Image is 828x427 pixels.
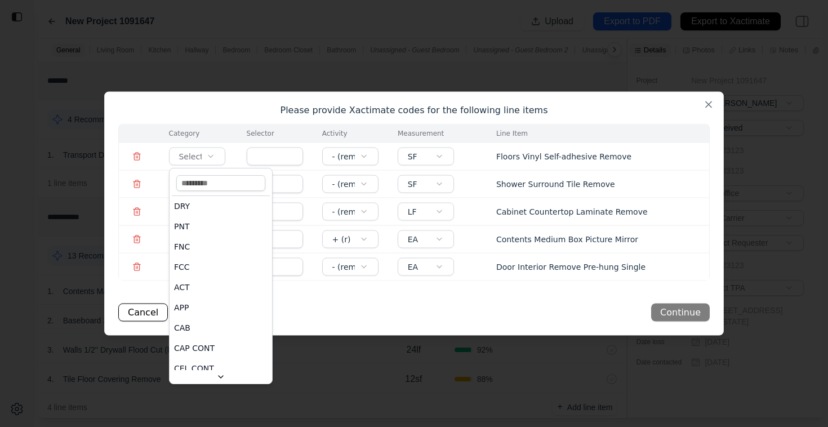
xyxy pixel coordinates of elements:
[174,322,190,333] span: CAB
[174,201,190,212] span: DRY
[174,241,190,252] span: FNC
[174,343,215,354] span: CAP CONT
[174,363,214,374] span: CEL CONT
[174,261,190,273] span: FCC
[174,282,190,293] span: ACT
[174,221,189,232] span: PNT
[174,302,189,313] span: APP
